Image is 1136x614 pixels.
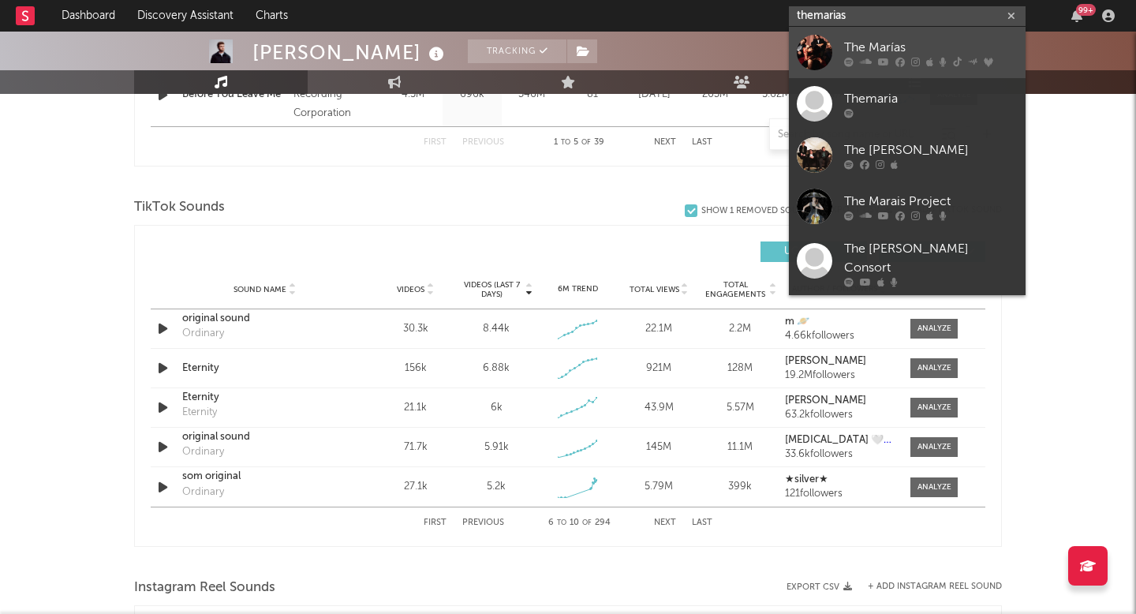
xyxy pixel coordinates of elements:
a: m 🪐 [785,316,895,328]
input: Search by song name or URL [770,129,936,141]
div: © 2024 Atlantic Recording Corporation [293,66,379,123]
div: 4.5M [387,87,439,103]
div: Show 1 Removed Sound [701,206,811,216]
button: Export CSV [787,582,852,592]
div: 145M [622,440,696,455]
input: Search for artists [789,6,1026,26]
div: 128M [704,361,777,376]
a: Themaria [789,78,1026,129]
div: 19.2M followers [785,370,895,381]
div: 27.1k [379,479,452,495]
button: Tracking [468,39,566,63]
div: 6k [491,400,503,416]
strong: ★silver★ [785,474,828,485]
span: UGC ( 286 ) [771,247,843,256]
strong: [MEDICAL_DATA] 🤍🖤 [785,435,896,445]
span: Total Engagements [704,280,768,299]
div: Eternity [182,405,217,421]
div: The [PERSON_NAME] Consort [844,240,1018,278]
a: original sound [182,429,347,445]
a: The [PERSON_NAME] [789,129,1026,181]
a: Eternity [182,361,347,376]
div: Ordinary [182,485,224,500]
div: [PERSON_NAME] [252,39,448,66]
strong: [PERSON_NAME] [785,395,866,406]
a: original sound [182,311,347,327]
a: [PERSON_NAME] [785,395,895,406]
span: to [557,519,566,526]
a: The Marais Project [789,181,1026,232]
button: + Add Instagram Reel Sound [868,582,1002,591]
div: 399k [704,479,777,495]
div: 6 10 294 [536,514,622,533]
a: [PERSON_NAME] [785,356,895,367]
div: 43.9M [622,400,696,416]
div: 2.2M [704,321,777,337]
div: 203M [689,87,742,103]
a: Before You Leave Me [182,87,286,103]
div: [DATE] [628,87,681,103]
a: som original [182,469,347,485]
div: 21.1k [379,400,452,416]
div: 696k [447,87,498,103]
div: Ordinary [182,326,224,342]
span: TikTok Sounds [134,198,225,217]
div: 5.57M [704,400,777,416]
a: The Marías [789,27,1026,78]
a: ★silver★ [785,474,895,485]
span: Sound Name [234,285,286,294]
div: 63.2k followers [785,410,895,421]
span: Videos (last 7 days) [460,280,524,299]
div: 71.7k [379,440,452,455]
div: 30.3k [379,321,452,337]
button: Last [692,519,712,527]
div: The Marais Project [844,192,1018,211]
div: The Marías [844,38,1018,57]
a: The [PERSON_NAME] Consort [789,232,1026,295]
div: Themaria [844,89,1018,108]
div: 5.62M [749,87,802,103]
div: 8.44k [483,321,510,337]
div: 6M Trend [541,283,615,295]
div: 5.2k [487,479,506,495]
div: 6.88k [483,361,510,376]
div: 156k [379,361,452,376]
span: of [582,519,592,526]
button: First [424,519,447,527]
div: 22.1M [622,321,696,337]
div: 11.1M [704,440,777,455]
div: 33.6k followers [785,449,895,460]
div: 99 + [1076,4,1096,16]
strong: m 🪐 [785,316,809,327]
a: Eternity [182,390,347,406]
div: + Add Instagram Reel Sound [852,582,1002,591]
button: 99+ [1071,9,1082,22]
div: 121 followers [785,489,895,500]
div: 81 [565,87,620,103]
strong: [PERSON_NAME] [785,356,866,366]
div: The [PERSON_NAME] [844,140,1018,159]
div: 921M [622,361,696,376]
div: 5.79M [622,479,696,495]
button: Previous [462,519,504,527]
div: 5.91k [484,440,509,455]
button: Next [654,519,676,527]
div: 4.66k followers [785,331,895,342]
div: Ordinary [182,444,224,460]
a: [MEDICAL_DATA] 🤍🖤 [785,435,895,446]
span: Total Views [630,285,679,294]
div: 346M [506,87,557,103]
span: Instagram Reel Sounds [134,578,275,597]
button: UGC(286) [760,241,867,262]
span: Videos [397,285,424,294]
